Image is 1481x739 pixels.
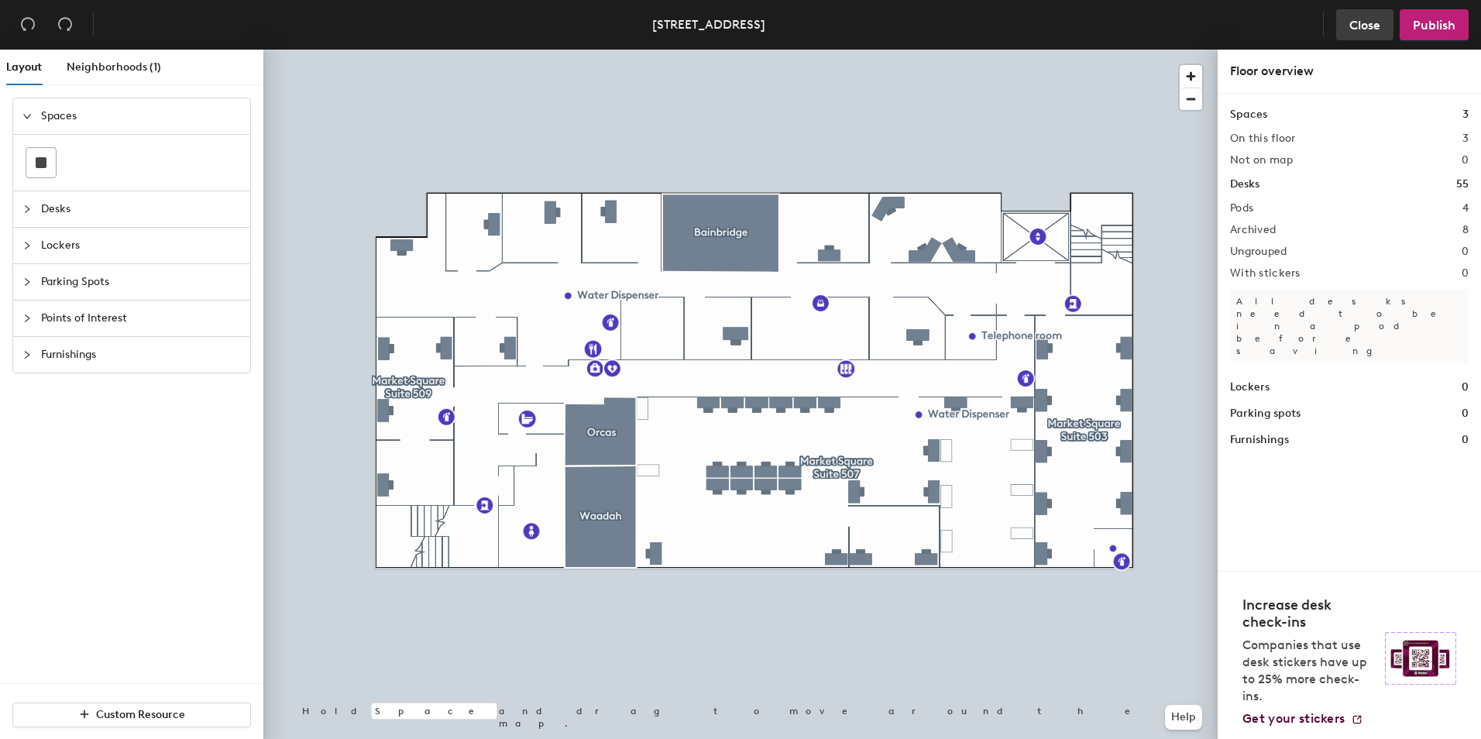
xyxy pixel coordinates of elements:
span: expanded [22,112,32,121]
h1: 3 [1462,106,1469,123]
span: Get your stickers [1242,711,1345,726]
p: Companies that use desk stickers have up to 25% more check-ins. [1242,637,1376,705]
span: Spaces [41,98,241,134]
span: collapsed [22,314,32,323]
h1: Lockers [1230,379,1270,396]
span: undo [20,16,36,32]
span: Points of Interest [41,301,241,336]
h1: 55 [1456,176,1469,193]
span: Parking Spots [41,264,241,300]
h2: 0 [1462,267,1469,280]
button: Redo (⌘ + ⇧ + Z) [50,9,81,40]
h1: 0 [1462,431,1469,449]
span: Custom Resource [96,708,185,721]
h1: Furnishings [1230,431,1289,449]
h2: Ungrouped [1230,246,1287,258]
h2: Not on map [1230,154,1293,167]
h2: 0 [1462,246,1469,258]
button: Publish [1400,9,1469,40]
span: Publish [1413,18,1455,33]
h2: With stickers [1230,267,1301,280]
h2: 4 [1462,202,1469,215]
span: Close [1349,18,1380,33]
div: [STREET_ADDRESS] [652,15,765,34]
span: collapsed [22,277,32,287]
span: collapsed [22,350,32,359]
h1: 0 [1462,379,1469,396]
h1: Parking spots [1230,405,1301,422]
span: collapsed [22,241,32,250]
h2: 3 [1462,132,1469,145]
h2: 8 [1462,224,1469,236]
span: Desks [41,191,241,227]
button: Undo (⌘ + Z) [12,9,43,40]
a: Get your stickers [1242,711,1363,727]
h1: 0 [1462,405,1469,422]
div: Floor overview [1230,62,1469,81]
span: Lockers [41,228,241,263]
button: Close [1336,9,1393,40]
button: Help [1165,705,1202,730]
button: Custom Resource [12,703,251,727]
h2: On this floor [1230,132,1296,145]
span: collapsed [22,205,32,214]
img: Sticker logo [1385,632,1456,685]
span: Neighborhoods (1) [67,60,161,74]
h1: Spaces [1230,106,1267,123]
p: All desks need to be in a pod before saving [1230,289,1469,363]
h2: Pods [1230,202,1253,215]
h2: Archived [1230,224,1276,236]
h1: Desks [1230,176,1259,193]
h4: Increase desk check-ins [1242,596,1376,631]
span: Layout [6,60,42,74]
h2: 0 [1462,154,1469,167]
span: Furnishings [41,337,241,373]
